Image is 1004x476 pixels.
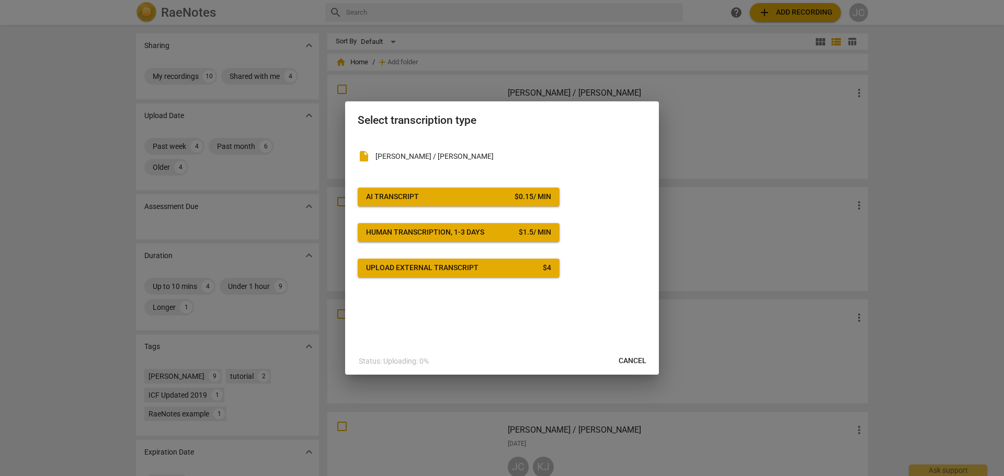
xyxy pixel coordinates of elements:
span: insert_drive_file [358,150,370,162]
div: AI Transcript [366,192,419,202]
div: $ 0.15 / min [515,192,551,202]
h2: Select transcription type [358,114,646,127]
div: Human transcription, 1-3 days [366,227,484,238]
div: $ 1.5 / min [519,227,551,238]
div: Upload external transcript [366,263,478,273]
p: Status: Uploading: 0% [359,356,429,367]
div: $ 4 [543,263,551,273]
span: Cancel [619,356,646,366]
p: Kristen M / John C [375,151,646,162]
